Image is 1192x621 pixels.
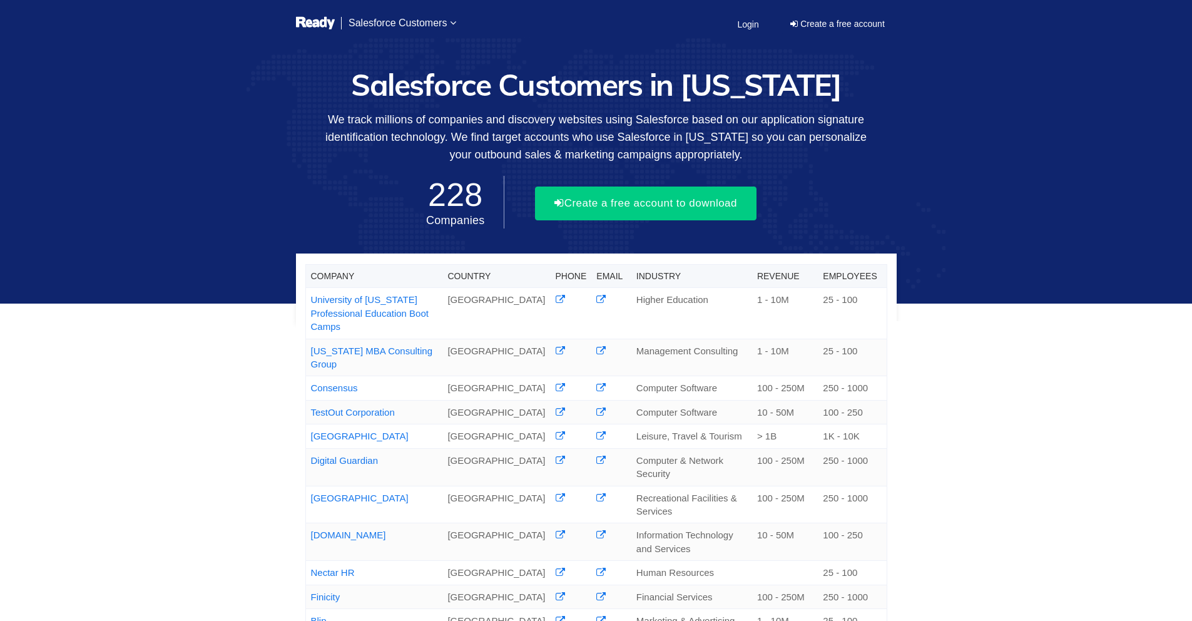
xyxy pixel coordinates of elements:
td: 100 - 250M [752,585,818,608]
td: 1 - 10M [752,339,818,376]
td: Computer Software [631,400,752,424]
span: Companies [426,214,485,227]
td: [GEOGRAPHIC_DATA] [442,400,550,424]
td: 1 - 10M [752,288,818,339]
h1: Salesforce Customers in [US_STATE] [296,68,897,101]
a: Digital Guardian [311,455,379,466]
td: [GEOGRAPHIC_DATA] [442,486,550,523]
th: Revenue [752,265,818,288]
span: Login [737,19,758,29]
td: 25 - 100 [818,339,887,376]
td: [GEOGRAPHIC_DATA] [442,585,550,608]
a: Login [730,8,766,40]
td: Leisure, Travel & Tourism [631,424,752,448]
th: Industry [631,265,752,288]
td: 10 - 50M [752,523,818,561]
td: 100 - 250 [818,523,887,561]
img: logo [296,16,335,31]
td: Recreational Facilities & Services [631,486,752,523]
td: Management Consulting [631,339,752,376]
button: Create a free account to download [535,187,756,220]
td: [GEOGRAPHIC_DATA] [442,561,550,585]
p: We track millions of companies and discovery websites using Salesforce based on our application s... [296,111,897,163]
td: 25 - 100 [818,561,887,585]
th: Company [305,265,442,288]
td: Higher Education [631,288,752,339]
a: [GEOGRAPHIC_DATA] [311,493,409,503]
a: [DOMAIN_NAME] [311,530,386,540]
a: Salesforce Customers [341,6,464,40]
td: Computer Software [631,376,752,400]
a: Nectar HR [311,567,355,578]
a: [GEOGRAPHIC_DATA] [311,431,409,441]
a: TestOut Corporation [311,407,395,418]
a: Consensus [311,382,358,393]
a: [US_STATE] MBA Consulting Group [311,346,433,369]
td: 1K - 10K [818,424,887,448]
th: Employees [818,265,887,288]
span: 228 [426,177,485,213]
td: [GEOGRAPHIC_DATA] [442,523,550,561]
td: 100 - 250M [752,448,818,486]
td: 250 - 1000 [818,486,887,523]
td: [GEOGRAPHIC_DATA] [442,424,550,448]
a: Finicity [311,592,340,602]
td: 250 - 1000 [818,376,887,400]
td: 100 - 250M [752,486,818,523]
td: [GEOGRAPHIC_DATA] [442,448,550,486]
td: 100 - 250M [752,376,818,400]
td: Information Technology and Services [631,523,752,561]
th: Country [442,265,550,288]
th: Phone [551,265,592,288]
td: 25 - 100 [818,288,887,339]
td: Human Resources [631,561,752,585]
th: Email [591,265,631,288]
td: 10 - 50M [752,400,818,424]
td: [GEOGRAPHIC_DATA] [442,288,550,339]
td: 100 - 250 [818,400,887,424]
td: Computer & Network Security [631,448,752,486]
td: [GEOGRAPHIC_DATA] [442,339,550,376]
td: Financial Services [631,585,752,608]
td: 250 - 1000 [818,448,887,486]
td: 250 - 1000 [818,585,887,608]
span: Salesforce Customers [349,18,447,28]
td: > 1B [752,424,818,448]
td: [GEOGRAPHIC_DATA] [442,376,550,400]
a: Create a free account [782,14,894,34]
a: University of [US_STATE] Professional Education Boot Camps [311,294,429,332]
